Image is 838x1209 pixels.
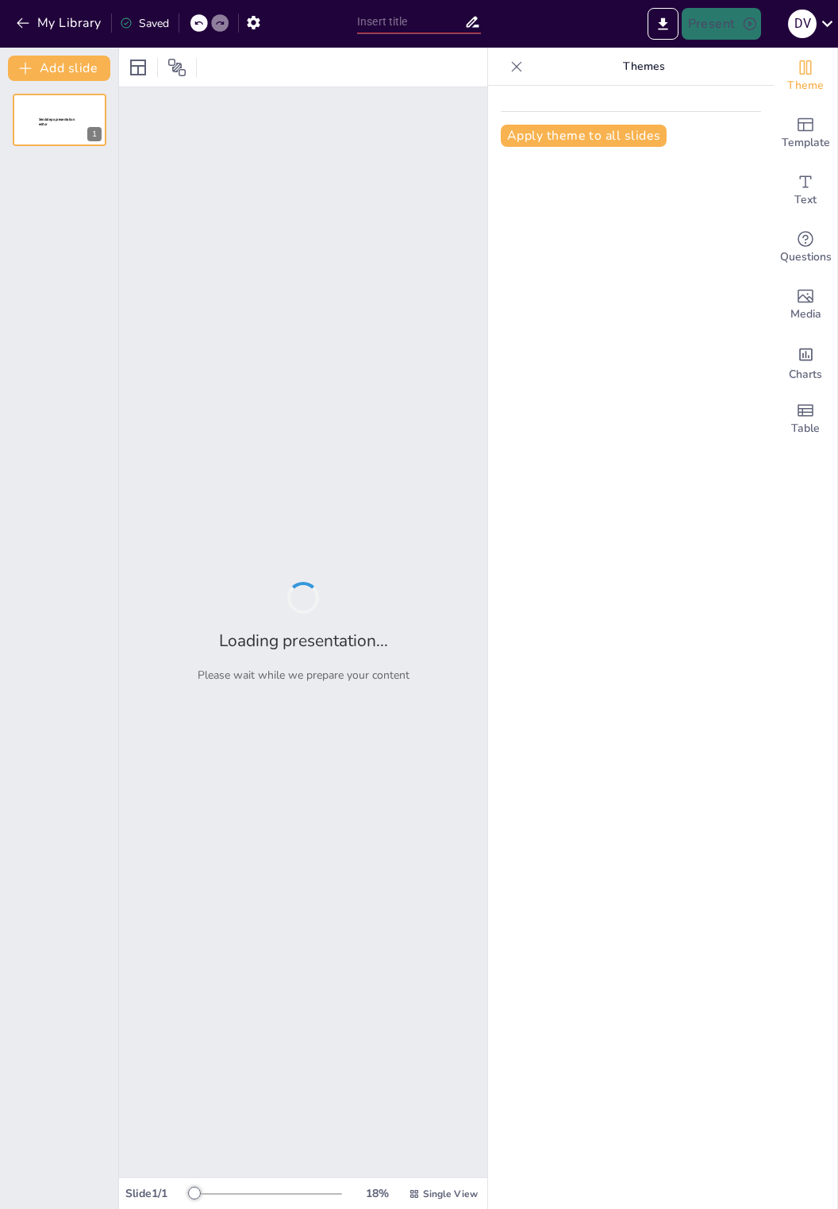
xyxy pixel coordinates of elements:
div: Saved [120,16,169,31]
div: 1 [87,127,102,141]
span: Text [794,191,817,209]
div: Layout [125,55,151,80]
span: Questions [780,248,832,266]
div: D V [788,10,817,38]
div: 1 [13,94,106,146]
div: Change the overall theme [774,48,837,105]
div: Add charts and graphs [774,333,837,391]
div: Slide 1 / 1 [125,1186,190,1201]
div: Add images, graphics, shapes or video [774,276,837,333]
div: Get real-time input from your audience [774,219,837,276]
span: Single View [423,1188,478,1200]
button: Add slide [8,56,110,81]
span: Position [167,58,186,77]
button: D V [788,8,817,40]
button: My Library [12,10,108,36]
p: Themes [529,48,758,86]
span: Theme [787,77,824,94]
div: Add ready made slides [774,105,837,162]
h2: Loading presentation... [219,630,388,652]
span: Media [790,306,821,323]
span: Sendsteps presentation editor [39,117,75,126]
input: Insert title [357,10,464,33]
button: Apply theme to all slides [501,125,667,147]
span: Charts [789,366,822,383]
button: Export to PowerPoint [648,8,678,40]
div: Add a table [774,391,837,448]
div: Add text boxes [774,162,837,219]
button: Present [682,8,761,40]
p: Please wait while we prepare your content [198,668,409,683]
span: Table [791,420,820,437]
span: Template [782,134,830,152]
div: 18 % [358,1186,396,1201]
